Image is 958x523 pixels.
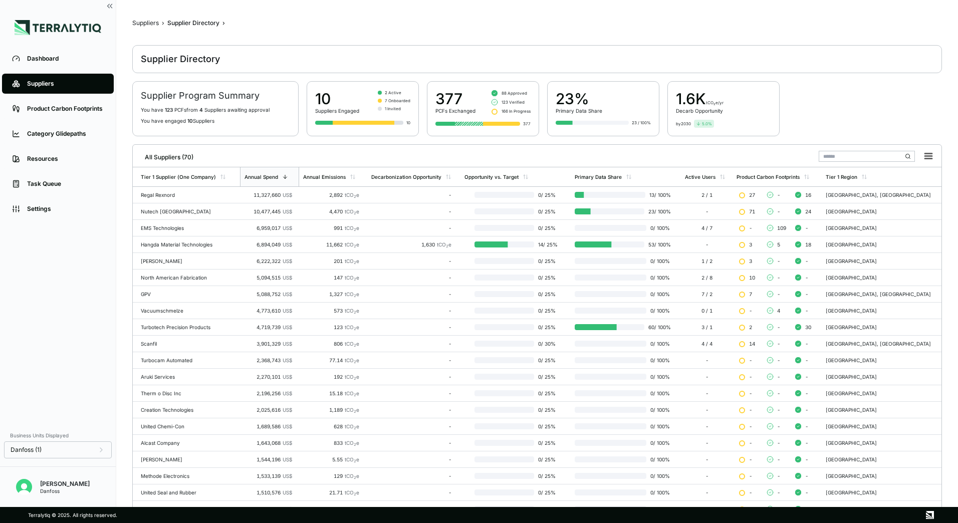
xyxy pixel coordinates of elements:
div: Nutech [GEOGRAPHIC_DATA] [141,208,236,214]
div: [GEOGRAPHIC_DATA], [GEOGRAPHIC_DATA] [826,291,937,297]
span: 0 / 100 % [646,407,671,413]
sub: 2 [446,244,448,248]
span: US$ [283,473,292,479]
span: 0 / 100 % [646,374,671,380]
div: [GEOGRAPHIC_DATA] [826,225,937,231]
div: 3,901,329 [244,341,292,347]
div: 573 [303,308,359,314]
div: [GEOGRAPHIC_DATA], [GEOGRAPHIC_DATA] [826,341,937,347]
sub: 2 [354,360,356,364]
div: - [685,390,729,396]
span: 0 / 25 % [534,473,561,479]
div: Turbocam Automated [141,357,236,363]
sub: 2 [354,442,356,447]
span: 10 [749,275,755,281]
span: tCO e [345,390,359,396]
div: Scanfil [141,341,236,347]
div: 2 / 8 [685,275,729,281]
span: - [805,308,808,314]
span: 13 / 100 % [645,192,671,198]
span: › [162,19,164,27]
sub: 2 [354,244,356,248]
span: - [805,357,808,363]
sub: 2 [354,409,356,414]
span: - [749,308,752,314]
span: 0 / 25 % [534,291,561,297]
div: Aruki Services [141,374,236,380]
div: Business Units Displayed [4,429,112,441]
span: tCO e [345,324,359,330]
span: tCO e [345,208,359,214]
span: - [777,324,780,330]
div: - [371,258,451,264]
sub: 2 [354,327,356,331]
span: tCO e [345,374,359,380]
div: EMS Technologies [141,225,236,231]
div: 4 / 7 [685,225,729,231]
div: Active Users [685,174,715,180]
span: 3 [749,258,752,264]
span: 5.0 % [702,121,712,127]
span: - [805,374,808,380]
div: - [371,390,451,396]
div: Regal Rexnord [141,192,236,198]
span: 123 [165,107,173,113]
span: - [777,456,780,462]
sub: 2 [354,260,356,265]
span: tCO e [345,225,359,231]
span: - [805,407,808,413]
div: 1,544,196 [244,456,292,462]
span: 2 [749,324,752,330]
sub: 2 [354,194,356,199]
div: Primary Data Share [575,174,622,180]
span: US$ [283,423,292,429]
div: Vacuumschmelze [141,308,236,314]
img: Victoria Odoma [16,479,32,495]
div: 23 / 100% [632,120,651,126]
div: Decarb Opportunity [676,108,724,114]
div: 3 / 1 [685,324,729,330]
span: 71 [749,208,755,214]
div: 11,662 [303,241,359,247]
span: - [777,341,780,347]
span: - [777,374,780,380]
span: - [749,390,752,396]
span: - [749,225,752,231]
span: tCO₂e/yr [706,100,724,105]
span: 0 / 100 % [646,423,671,429]
span: 60 / 100 % [644,324,671,330]
span: tCO e [345,341,359,347]
span: US$ [283,208,292,214]
div: 2,368,743 [244,357,292,363]
span: tCO e [345,241,359,247]
div: 1,643,068 [244,440,292,446]
div: - [371,456,451,462]
span: US$ [283,390,292,396]
span: - [749,423,752,429]
div: [GEOGRAPHIC_DATA] [826,440,937,446]
div: [GEOGRAPHIC_DATA] [826,324,937,330]
span: US$ [283,357,292,363]
div: 123 [303,324,359,330]
div: Task Queue [27,180,104,188]
div: - [371,407,451,413]
span: 0 / 30 % [534,341,561,347]
span: US$ [283,407,292,413]
div: Methode Electronics [141,473,236,479]
span: - [749,407,752,413]
span: 0 / 25 % [534,258,561,264]
span: 0 / 25 % [534,407,561,413]
div: Tier 1 Supplier (One Company) [141,174,216,180]
span: US$ [283,308,292,314]
span: US$ [283,440,292,446]
div: [GEOGRAPHIC_DATA], [GEOGRAPHIC_DATA] [826,192,937,198]
div: 4,719,739 [244,324,292,330]
span: 23 / 100 % [644,208,671,214]
div: 10,477,445 [244,208,292,214]
div: 1,533,139 [244,473,292,479]
div: 4,470 [303,208,359,214]
div: Supplier Directory [141,53,220,65]
span: 4 [777,308,780,314]
div: 129 [303,473,359,479]
div: Decarbonization Opportunity [371,174,441,180]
